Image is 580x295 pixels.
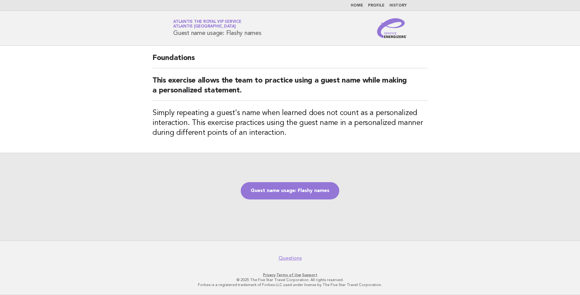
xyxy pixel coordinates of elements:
p: © 2025 The Five Star Travel Corporation. All rights reserved. [100,277,480,282]
a: Atlantis the Royal VIP ServiceAtlantis [GEOGRAPHIC_DATA] [173,20,241,28]
h1: Guest name usage: Flashy names [173,20,261,36]
img: Service Energizers [377,18,407,38]
a: Profile [368,4,384,7]
h2: This exercise allows the team to practice using a guest name while making a personalized statement. [152,76,428,101]
a: Support [302,273,317,277]
a: Guest name usage: Flashy names [241,182,339,199]
a: History [389,4,407,7]
p: · · [100,272,480,277]
span: Atlantis [GEOGRAPHIC_DATA] [173,25,236,29]
p: Forbes is a registered trademark of Forbes LLC used under license by The Five Star Travel Corpora... [100,282,480,287]
a: Terms of Use [276,273,301,277]
a: Questions [279,255,302,261]
h2: Foundations [152,53,428,68]
h3: Simply repeating a guest's name when learned does not count as a personalized interaction. This e... [152,108,428,138]
a: Home [351,4,363,7]
a: Privacy [263,273,275,277]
